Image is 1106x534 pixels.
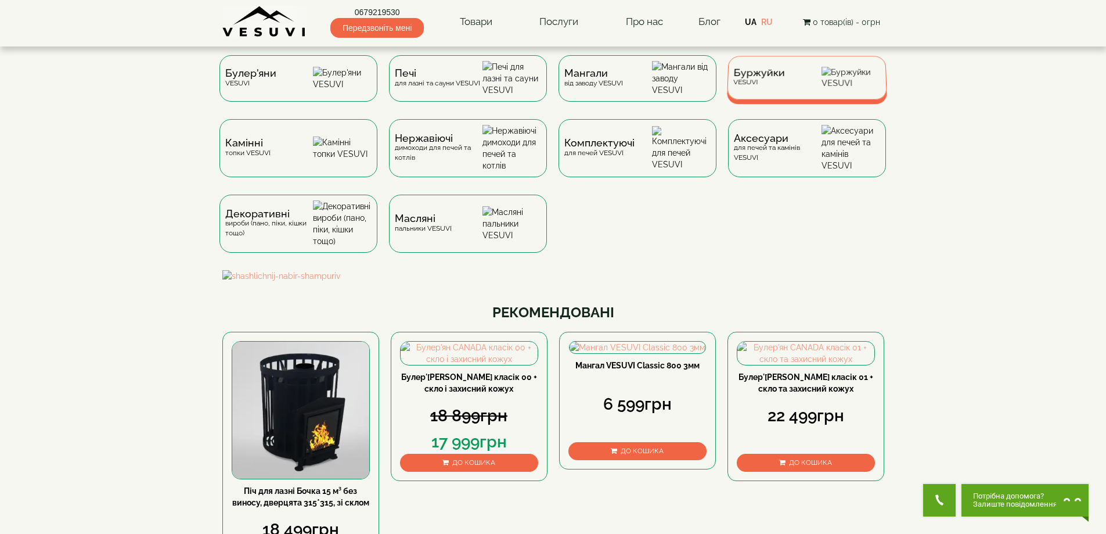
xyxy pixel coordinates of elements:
img: Декоративні вироби (пано, піки, кішки тощо) [313,200,372,247]
a: Булер'[PERSON_NAME] класік 00 + скло і захисний кожух [401,372,537,393]
a: Товари [448,9,504,35]
img: Камінні топки VESUVI [313,137,372,160]
img: Нержавіючі димоходи для печей та котлів [482,125,541,171]
img: Комплектуючі для печей VESUVI [652,126,711,170]
button: 0 товар(ів) - 0грн [799,16,884,28]
a: Булер'яниVESUVI Булер'яни VESUVI [214,55,383,119]
span: 0 товар(ів) - 0грн [813,17,880,27]
div: VESUVI [733,69,784,87]
span: Аксесуари [734,134,822,143]
div: 6 599грн [568,393,707,416]
span: Буржуйки [733,69,785,77]
img: Масляні пальники VESUVI [482,206,541,241]
button: Chat button [961,484,1089,517]
div: для печей VESUVI [564,138,635,157]
a: Декоративнівироби (пано, піки, кішки тощо) Декоративні вироби (пано, піки, кішки тощо) [214,195,383,270]
a: 0679219530 [330,6,424,18]
span: До кошика [621,447,664,455]
a: Печідля лазні та сауни VESUVI Печі для лазні та сауни VESUVI [383,55,553,119]
a: Комплектуючідля печей VESUVI Комплектуючі для печей VESUVI [553,119,722,195]
button: Get Call button [923,484,956,517]
img: Аксесуари для печей та камінів VESUVI [822,125,880,171]
div: топки VESUVI [225,138,271,157]
div: для печей та камінів VESUVI [734,134,822,163]
span: Комплектуючі [564,138,635,148]
a: Блог [698,16,720,27]
div: для лазні та сауни VESUVI [395,69,480,88]
div: 17 999грн [400,431,538,454]
span: Потрібна допомога? [973,492,1057,500]
a: Аксесуаридля печей та камінів VESUVI Аксесуари для печей та камінів VESUVI [722,119,892,195]
a: UA [745,17,756,27]
span: Камінні [225,138,271,148]
a: Мангаливід заводу VESUVI Мангали від заводу VESUVI [553,55,722,119]
span: До кошика [452,458,495,467]
a: Про нас [614,9,675,35]
a: Піч для лазні Бочка 15 м³ без виносу, дверцята 315*315, зі склом [232,486,369,507]
div: VESUVI [225,69,276,88]
img: Мангали від заводу VESUVI [652,61,711,96]
span: Масляні [395,214,452,223]
div: димоходи для печей та котлів [395,134,482,163]
a: Каміннітопки VESUVI Камінні топки VESUVI [214,119,383,195]
img: Печі для лазні та сауни VESUVI [482,61,541,96]
a: Мангал VESUVI Classic 800 3мм [575,361,700,370]
span: Декоративні [225,209,313,218]
img: shashlichnij-nabir-shampuriv [222,270,884,282]
span: До кошика [789,458,832,467]
div: 22 499грн [737,404,875,428]
button: До кошика [568,442,707,460]
a: БуржуйкиVESUVI Буржуйки VESUVI [722,55,892,119]
button: До кошика [400,454,538,472]
img: Булер'яни VESUVI [313,67,372,90]
div: 18 899грн [400,404,538,428]
img: Завод VESUVI [222,6,307,38]
a: Масляніпальники VESUVI Масляні пальники VESUVI [383,195,553,270]
img: Мангал VESUVI Classic 800 3мм [570,342,705,353]
img: Булер'ян CANADA класік 00 + скло і захисний кожух [401,342,538,365]
img: Булер'ян CANADA класік 01 + скло та захисний кожух [737,342,874,365]
span: Булер'яни [225,69,276,78]
img: Піч для лазні Бочка 15 м³ без виносу, дверцята 315*315, зі склом [232,342,369,479]
div: пальники VESUVI [395,214,452,233]
div: від заводу VESUVI [564,69,623,88]
img: Буржуйки VESUVI [822,67,881,89]
a: Нержавіючідимоходи для печей та котлів Нержавіючі димоходи для печей та котлів [383,119,553,195]
span: Мангали [564,69,623,78]
span: Нержавіючі [395,134,482,143]
a: RU [761,17,773,27]
a: Булер'[PERSON_NAME] класік 01 + скло та захисний кожух [738,372,873,393]
div: вироби (пано, піки, кішки тощо) [225,209,313,238]
span: Печі [395,69,480,78]
button: До кошика [737,454,875,472]
a: Послуги [528,9,590,35]
span: Залиште повідомлення [973,500,1057,508]
span: Передзвоніть мені [330,18,424,38]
